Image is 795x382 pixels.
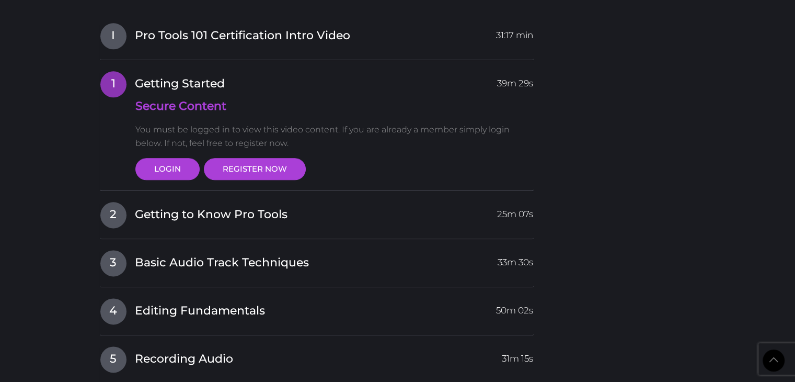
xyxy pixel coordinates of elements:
a: IPro Tools 101 Certification Intro Video31:17 min [100,23,534,44]
a: LOGIN [135,158,200,180]
a: 4Editing Fundamentals50m 02s [100,298,534,320]
span: 31:17 min [496,23,533,42]
span: 25m 07s [497,202,533,221]
a: Back to Top [763,350,785,372]
span: Basic Audio Track Techniques [135,255,309,271]
span: 4 [100,298,126,324]
span: Pro Tools 101 Certification Intro Video [135,28,350,44]
a: REGISTER NOW [204,158,306,180]
span: 50m 02s [496,298,533,317]
span: 5 [100,346,126,373]
span: Getting to Know Pro Tools [135,207,287,223]
span: Recording Audio [135,351,233,367]
a: 3Basic Audio Track Techniques33m 30s [100,250,534,272]
p: You must be logged in to view this video content. If you are already a member simply login below.... [135,123,534,150]
span: 31m 15s [502,346,533,365]
span: 39m 29s [497,71,533,90]
a: 5Recording Audio31m 15s [100,346,534,368]
span: 3 [100,250,126,276]
h4: Secure Content [135,98,534,115]
span: 1 [100,71,126,97]
span: Getting Started [135,76,225,92]
a: 2Getting to Know Pro Tools25m 07s [100,201,534,223]
span: I [100,23,126,49]
span: 33m 30s [498,250,533,269]
span: 2 [100,202,126,228]
a: 1Getting Started39m 29s [100,71,534,93]
span: Editing Fundamentals [135,303,265,319]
